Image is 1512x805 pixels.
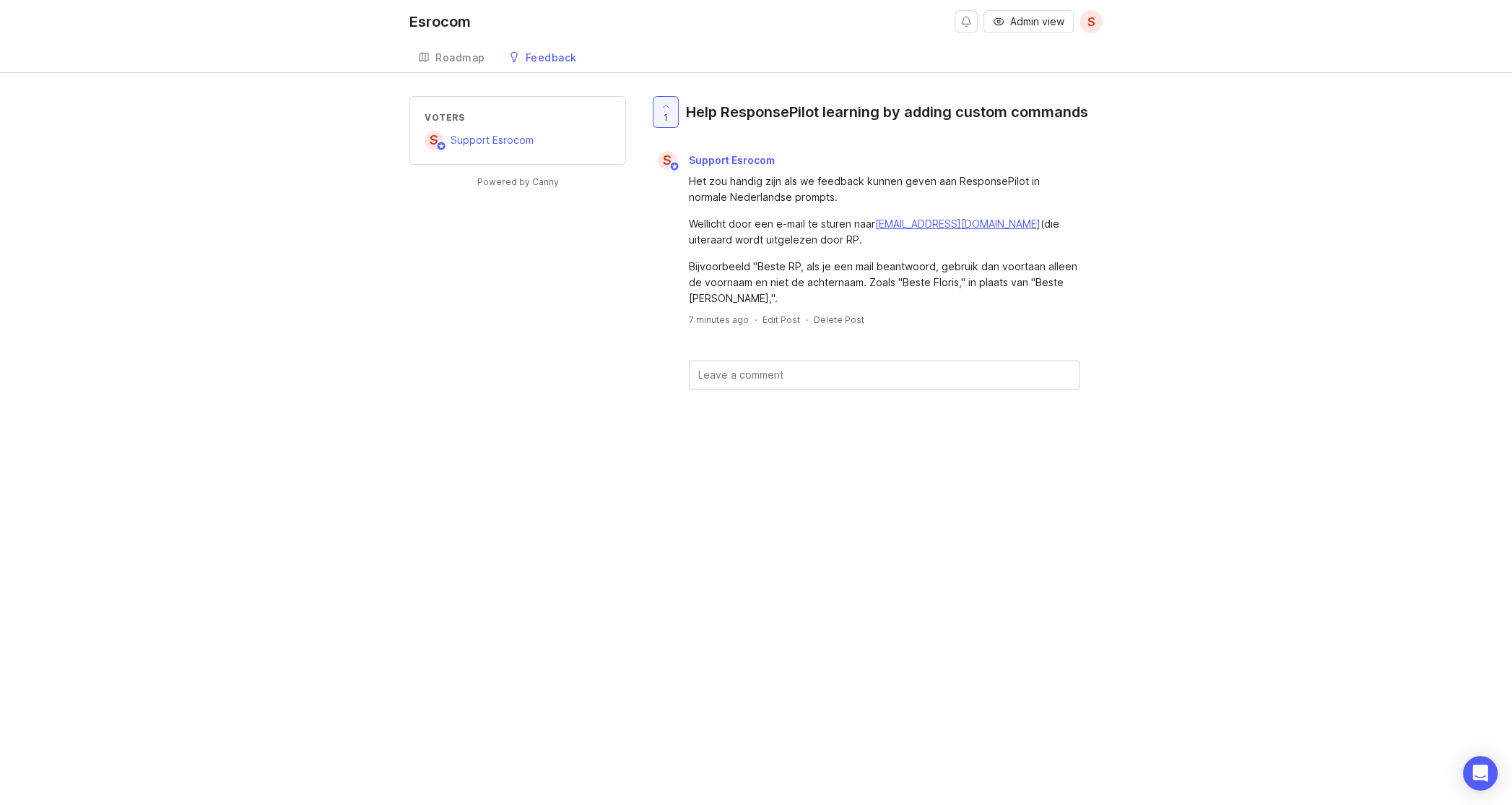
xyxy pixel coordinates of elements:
div: Delete Post [814,314,864,326]
div: Bijvoorbeeld "Beste RP, als je een mail beantwoord, gebruik dan voortaan alleen de voornaam en ni... [689,259,1079,306]
button: Notifications [955,10,978,33]
button: Admin view [983,10,1074,33]
button: 1 [653,96,679,128]
a: 7 minutes ago [689,314,749,326]
span: Support Esrocom [451,134,534,146]
img: member badge [436,141,447,152]
span: Admin view [1010,14,1064,29]
div: Roadmap [435,53,485,63]
div: Edit Post [762,314,800,326]
div: Esrocom [409,14,471,29]
div: S [658,151,677,170]
a: Powered by Canny [475,173,561,190]
div: Wellicht door een e-mail te sturen naar (die uiteraard wordt uitgelezen door RP. [689,216,1079,248]
span: 1 [664,111,668,124]
div: Feedback [526,53,577,63]
div: S [425,131,443,150]
div: · [806,314,808,326]
a: SSupport Esrocom [425,131,534,150]
div: Het zou handig zijn als we feedback kunnen geven aan ResponsePilot in normale Nederlandse prompts. [689,173,1079,205]
span: S [1087,13,1095,30]
a: Roadmap [409,43,494,73]
div: Help ResponsePilot learning by adding custom commands [686,102,1088,122]
a: [EMAIL_ADDRESS][DOMAIN_NAME] [875,218,1040,230]
img: member badge [669,161,680,172]
button: S [1079,10,1103,33]
span: Support Esrocom [689,154,775,166]
div: Voters [425,111,611,124]
a: SSupport Esrocom [649,151,786,170]
div: · [755,314,757,326]
a: Feedback [500,43,586,73]
div: Open Intercom Messenger [1463,756,1498,791]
